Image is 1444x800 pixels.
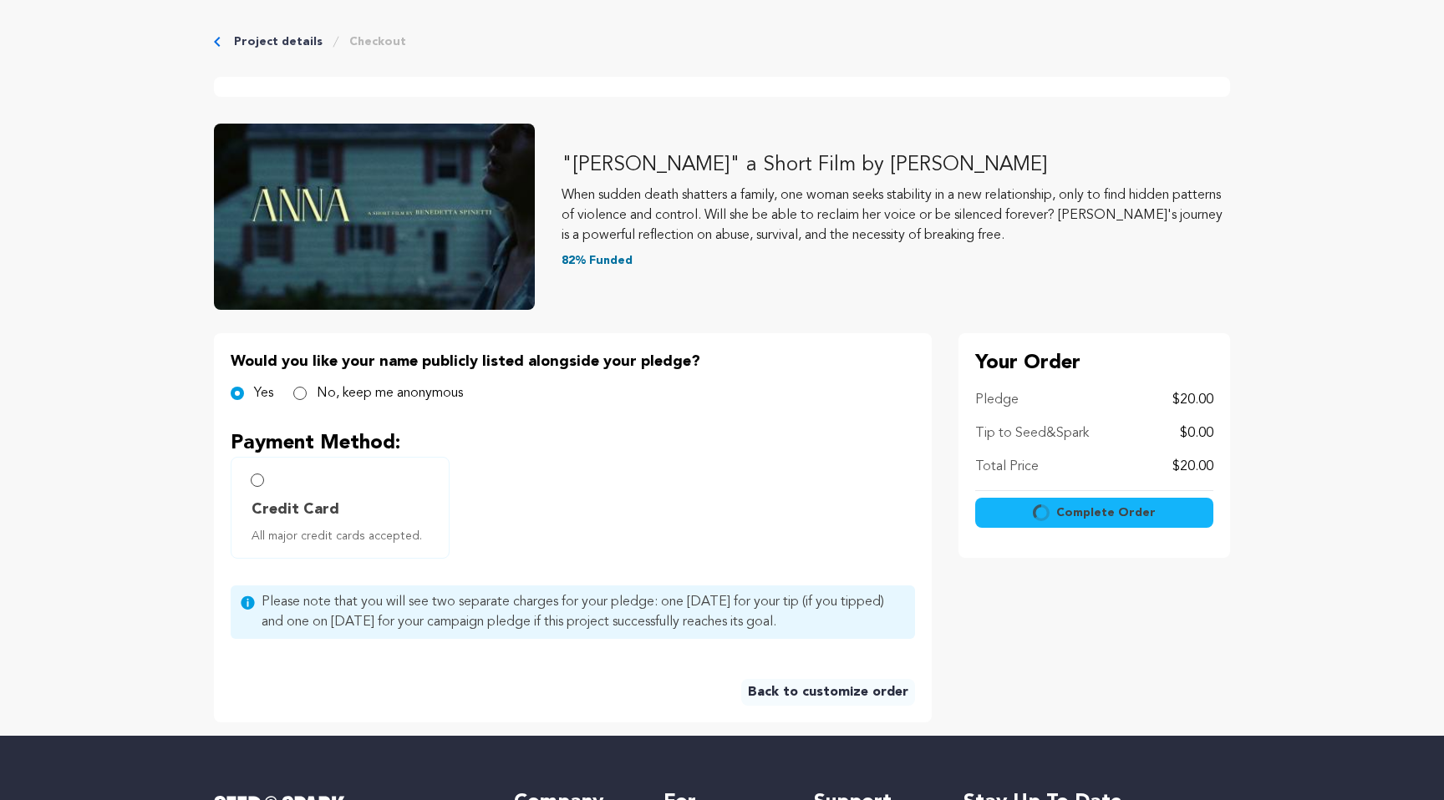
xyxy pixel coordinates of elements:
[234,33,323,50] a: Project details
[562,252,1230,269] p: 82% Funded
[214,124,535,310] img: "ANNA" a Short Film by Benedetta Spinetti image
[317,383,463,403] label: No, keep me anonymous
[1180,423,1213,443] p: $0.00
[562,185,1230,246] p: When sudden death shatters a family, one woman seeks stability in a new relationship, only to fin...
[1172,457,1213,477] p: $20.00
[975,390,1019,410] p: Pledge
[252,528,435,544] span: All major credit cards accepted.
[562,152,1230,179] p: "[PERSON_NAME]" a Short Film by [PERSON_NAME]
[262,592,905,632] span: Please note that you will see two separate charges for your pledge: one [DATE] for your tip (if y...
[975,498,1213,528] button: Complete Order
[975,350,1213,377] p: Your Order
[1056,504,1156,521] span: Complete Order
[231,430,915,457] p: Payment Method:
[975,457,1039,477] p: Total Price
[252,498,339,521] span: Credit Card
[349,33,406,50] a: Checkout
[254,383,273,403] label: Yes
[231,350,915,373] p: Would you like your name publicly listed alongside your pledge?
[975,423,1089,443] p: Tip to Seed&Spark
[1172,390,1213,410] p: $20.00
[214,33,1230,50] div: Breadcrumb
[741,679,915,706] a: Back to customize order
